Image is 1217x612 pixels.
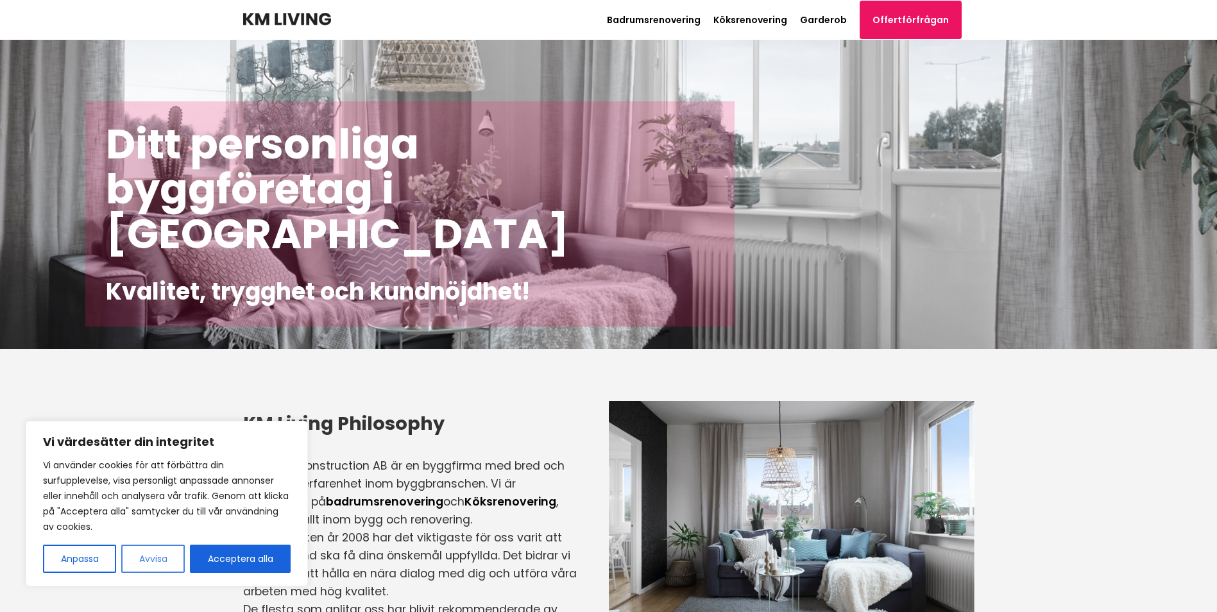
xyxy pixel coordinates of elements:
[43,545,116,573] button: Anpassa
[106,122,715,257] h1: Ditt personliga byggföretag i [GEOGRAPHIC_DATA]
[607,13,701,26] a: Badrumsrenovering
[464,494,556,509] a: Köksrenovering
[243,411,577,436] h3: KM Living Philosophy
[243,13,331,26] img: KM Living
[43,457,291,534] p: Vi använder cookies för att förbättra din surfupplevelse, visa personligt anpassade annonser elle...
[243,457,577,529] p: KM Living Construction AB är en byggfirma med bred och mångårig erfarenhet inom byggbranschen. Vi...
[713,13,787,26] a: Köksrenovering
[121,545,185,573] button: Avvisa
[326,494,443,509] a: badrumsrenovering
[43,434,291,450] p: Vi värdesätter din integritet
[860,1,962,39] a: Offertförfrågan
[190,545,291,573] button: Acceptera alla
[106,277,715,306] h2: Kvalitet, trygghet och kundnöjdhet!
[243,529,577,600] p: Sedan starten år 2008 har det viktigaste för oss varit att du som kund ska få dina önskemål uppfy...
[800,13,847,26] a: Garderob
